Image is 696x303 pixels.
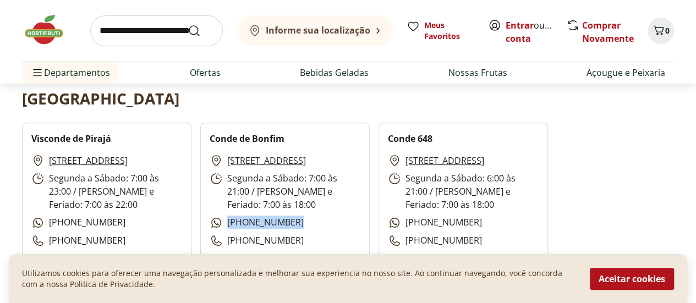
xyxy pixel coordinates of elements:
[388,234,482,247] p: [PHONE_NUMBER]
[210,172,360,211] p: Segunda a Sábado: 7:00 às 21:00 / [PERSON_NAME] e Feriado: 7:00 às 18:00
[31,132,111,145] h2: Visconde de Pirajá
[31,59,110,86] span: Departamentos
[31,234,125,247] p: [PHONE_NUMBER]
[210,216,304,229] p: [PHONE_NUMBER]
[424,20,475,42] span: Meus Favoritos
[190,66,221,79] a: Ofertas
[407,20,475,42] a: Meus Favoritos
[388,132,432,145] h2: Conde 648
[31,252,172,266] p: Estacionamento no local - Sim
[210,132,284,145] h2: Conde de Bonfim
[210,234,304,247] p: [PHONE_NUMBER]
[210,252,350,266] p: Estacionamento no local - Sim
[388,216,482,229] p: [PHONE_NUMBER]
[590,268,674,290] button: Aceitar cookies
[388,252,528,266] p: Estacionamento no local - Sim
[506,19,566,45] a: Criar conta
[448,66,507,79] a: Nossas Frutas
[90,15,223,46] input: search
[388,172,539,211] p: Segunda a Sábado: 6:00 às 21:00 / [PERSON_NAME] e Feriado: 7:00 às 18:00
[31,172,182,211] p: Segunda a Sábado: 7:00 às 23:00 / [PERSON_NAME] e Feriado: 7:00 às 22:00
[31,216,125,229] p: [PHONE_NUMBER]
[31,59,44,86] button: Menu
[587,66,665,79] a: Açougue e Peixaria
[227,154,306,167] a: [STREET_ADDRESS]
[22,87,179,109] h2: [GEOGRAPHIC_DATA]
[266,24,370,36] b: Informe sua localização
[188,24,214,37] button: Submit Search
[665,25,670,36] span: 0
[506,19,534,31] a: Entrar
[582,19,634,45] a: Comprar Novamente
[49,154,128,167] a: [STREET_ADDRESS]
[22,13,77,46] img: Hortifruti
[300,66,369,79] a: Bebidas Geladas
[648,18,674,44] button: Carrinho
[405,154,484,167] a: [STREET_ADDRESS]
[22,268,577,290] p: Utilizamos cookies para oferecer uma navegação personalizada e melhorar sua experiencia no nosso ...
[236,15,393,46] button: Informe sua localização
[506,19,555,45] span: ou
